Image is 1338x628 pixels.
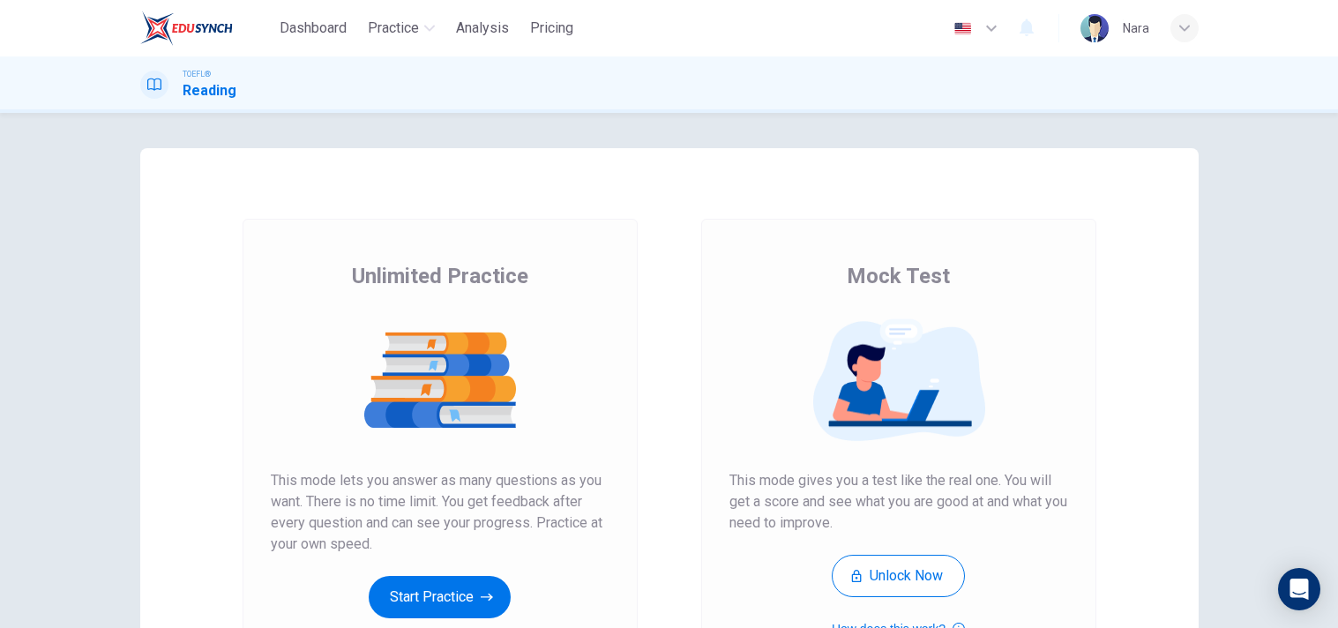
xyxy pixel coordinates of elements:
span: TOEFL® [183,68,211,80]
img: EduSynch logo [140,11,233,46]
button: Practice [361,12,442,44]
a: EduSynch logo [140,11,273,46]
span: Mock Test [847,262,950,290]
button: Unlock Now [832,555,965,597]
img: en [952,22,974,35]
button: Pricing [523,12,580,44]
span: Unlimited Practice [352,262,528,290]
span: Dashboard [280,18,347,39]
div: Open Intercom Messenger [1278,568,1320,610]
div: ์Nara [1123,18,1149,39]
h1: Reading [183,80,236,101]
img: Profile picture [1080,14,1109,42]
span: This mode gives you a test like the real one. You will get a score and see what you are good at a... [729,470,1068,534]
button: Dashboard [273,12,354,44]
span: This mode lets you answer as many questions as you want. There is no time limit. You get feedback... [271,470,609,555]
span: Pricing [530,18,573,39]
button: Start Practice [369,576,511,618]
button: Analysis [449,12,516,44]
span: Practice [368,18,419,39]
span: Analysis [456,18,509,39]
